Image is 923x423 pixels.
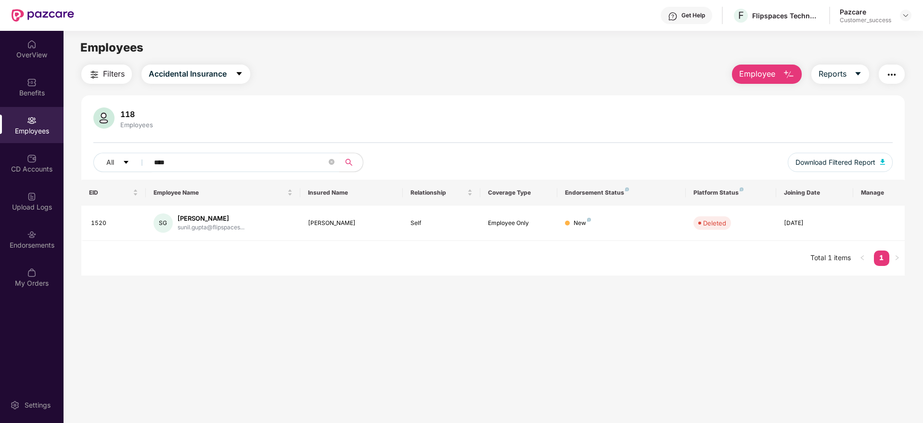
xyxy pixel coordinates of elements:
span: Employee [739,68,775,80]
span: right [894,255,900,261]
span: caret-down [854,70,862,79]
div: 118 [118,109,155,119]
span: left [859,255,865,261]
button: Download Filtered Report [788,153,893,172]
span: search [339,159,358,166]
th: EID [81,180,146,206]
div: Self [410,219,472,228]
span: Employees [80,40,143,54]
div: Customer_success [840,16,891,24]
img: svg+xml;base64,PHN2ZyB4bWxucz0iaHR0cDovL3d3dy53My5vcmcvMjAwMC9zdmciIHhtbG5zOnhsaW5rPSJodHRwOi8vd3... [880,159,885,165]
img: New Pazcare Logo [12,9,74,22]
span: Download Filtered Report [795,157,875,168]
th: Joining Date [776,180,853,206]
th: Relationship [403,180,480,206]
span: Reports [819,68,846,80]
div: 1520 [91,219,138,228]
span: caret-down [123,159,129,167]
img: svg+xml;base64,PHN2ZyBpZD0iRHJvcGRvd24tMzJ4MzIiIHhtbG5zPSJodHRwOi8vd3d3LnczLm9yZy8yMDAwL3N2ZyIgd2... [902,12,910,19]
button: Filters [81,65,132,84]
span: Employee Name [154,189,285,197]
div: SG [154,213,173,233]
button: search [339,153,363,172]
span: Accidental Insurance [149,68,227,80]
img: svg+xml;base64,PHN2ZyBpZD0iSGVscC0zMngzMiIgeG1sbnM9Imh0dHA6Ly93d3cudzMub3JnLzIwMDAvc3ZnIiB3aWR0aD... [668,12,678,21]
div: Endorsement Status [565,189,678,197]
th: Employee Name [146,180,300,206]
div: Employees [118,121,155,129]
img: svg+xml;base64,PHN2ZyB4bWxucz0iaHR0cDovL3d3dy53My5vcmcvMjAwMC9zdmciIHdpZHRoPSIyNCIgaGVpZ2h0PSIyNC... [886,69,897,80]
li: Previous Page [855,251,870,266]
th: Insured Name [300,180,403,206]
img: svg+xml;base64,PHN2ZyBpZD0iVXBsb2FkX0xvZ3MiIGRhdGEtbmFtZT0iVXBsb2FkIExvZ3MiIHhtbG5zPSJodHRwOi8vd3... [27,192,37,201]
span: Relationship [410,189,465,197]
button: Allcaret-down [93,153,152,172]
span: All [106,157,114,168]
div: sunil.gupta@flipspaces... [178,223,244,232]
img: svg+xml;base64,PHN2ZyBpZD0iRW1wbG95ZWVzIiB4bWxucz0iaHR0cDovL3d3dy53My5vcmcvMjAwMC9zdmciIHdpZHRoPS... [27,116,37,125]
img: svg+xml;base64,PHN2ZyB4bWxucz0iaHR0cDovL3d3dy53My5vcmcvMjAwMC9zdmciIHdpZHRoPSI4IiBoZWlnaHQ9IjgiIH... [740,187,744,191]
img: svg+xml;base64,PHN2ZyBpZD0iRW5kb3JzZW1lbnRzIiB4bWxucz0iaHR0cDovL3d3dy53My5vcmcvMjAwMC9zdmciIHdpZH... [27,230,37,239]
span: EID [89,189,131,197]
span: Filters [103,68,125,80]
button: right [889,251,905,266]
th: Coverage Type [480,180,557,206]
img: svg+xml;base64,PHN2ZyBpZD0iTXlfT3JkZXJzIiBkYXRhLW5hbWU9Ik15IE9yZGVycyIgeG1sbnM9Imh0dHA6Ly93d3cudz... [27,268,37,278]
img: svg+xml;base64,PHN2ZyB4bWxucz0iaHR0cDovL3d3dy53My5vcmcvMjAwMC9zdmciIHdpZHRoPSI4IiBoZWlnaHQ9IjgiIH... [587,218,591,222]
th: Manage [853,180,905,206]
a: 1 [874,251,889,265]
img: svg+xml;base64,PHN2ZyB4bWxucz0iaHR0cDovL3d3dy53My5vcmcvMjAwMC9zdmciIHdpZHRoPSIyNCIgaGVpZ2h0PSIyNC... [89,69,100,80]
img: svg+xml;base64,PHN2ZyBpZD0iQ0RfQWNjb3VudHMiIGRhdGEtbmFtZT0iQ0QgQWNjb3VudHMiIHhtbG5zPSJodHRwOi8vd3... [27,154,37,163]
img: svg+xml;base64,PHN2ZyBpZD0iU2V0dGluZy0yMHgyMCIgeG1sbnM9Imh0dHA6Ly93d3cudzMub3JnLzIwMDAvc3ZnIiB3aW... [10,400,20,410]
span: caret-down [235,70,243,79]
div: Platform Status [693,189,768,197]
span: close-circle [329,159,334,165]
li: Total 1 items [810,251,851,266]
div: [PERSON_NAME] [178,214,244,223]
div: Employee Only [488,219,550,228]
button: Accidental Insurancecaret-down [141,65,250,84]
img: svg+xml;base64,PHN2ZyBpZD0iSG9tZSIgeG1sbnM9Imh0dHA6Ly93d3cudzMub3JnLzIwMDAvc3ZnIiB3aWR0aD0iMjAiIG... [27,40,37,49]
div: [PERSON_NAME] [308,219,396,228]
div: Settings [22,400,53,410]
button: left [855,251,870,266]
button: Employee [732,65,802,84]
img: svg+xml;base64,PHN2ZyB4bWxucz0iaHR0cDovL3d3dy53My5vcmcvMjAwMC9zdmciIHdpZHRoPSI4IiBoZWlnaHQ9IjgiIH... [625,187,629,191]
img: svg+xml;base64,PHN2ZyBpZD0iQmVuZWZpdHMiIHhtbG5zPSJodHRwOi8vd3d3LnczLm9yZy8yMDAwL3N2ZyIgd2lkdGg9Ij... [27,78,37,87]
div: Flipspaces Technology Labs Private Limited [752,11,820,20]
div: New [574,219,591,228]
button: Reportscaret-down [811,65,869,84]
img: svg+xml;base64,PHN2ZyB4bWxucz0iaHR0cDovL3d3dy53My5vcmcvMjAwMC9zdmciIHhtbG5zOnhsaW5rPSJodHRwOi8vd3... [93,107,115,129]
div: [DATE] [784,219,846,228]
li: Next Page [889,251,905,266]
img: svg+xml;base64,PHN2ZyB4bWxucz0iaHR0cDovL3d3dy53My5vcmcvMjAwMC9zdmciIHhtbG5zOnhsaW5rPSJodHRwOi8vd3... [783,69,795,80]
div: Deleted [703,218,726,228]
span: close-circle [329,158,334,167]
li: 1 [874,251,889,266]
div: Pazcare [840,7,891,16]
span: F [738,10,744,21]
div: Get Help [681,12,705,19]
